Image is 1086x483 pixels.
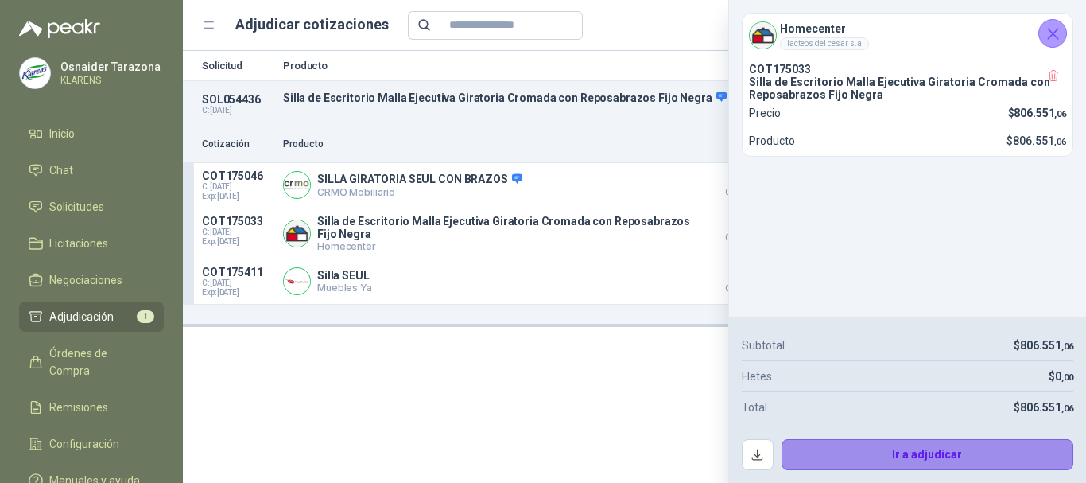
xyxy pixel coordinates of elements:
[317,269,372,282] p: Silla SEUL
[19,155,164,185] a: Chat
[749,63,1066,76] p: COT175033
[701,266,781,293] p: $ 841.262
[701,189,781,197] span: Crédito 30 días
[235,14,389,36] h1: Adjudicar cotizaciones
[749,76,1066,101] p: Silla de Escritorio Malla Ejecutiva Giratoria Cromada con Reposabrazos Fijo Negra
[1061,372,1073,383] span: ,00
[701,137,781,152] p: Precio
[317,282,372,294] p: Muebles Ya
[1008,104,1067,122] p: $
[19,338,164,386] a: Órdenes de Compra
[701,285,781,293] span: Crédito 30 días
[202,106,273,115] p: C: [DATE]
[1014,399,1073,416] p: $
[749,132,795,150] p: Producto
[19,192,164,222] a: Solicitudes
[1054,109,1066,119] span: ,06
[317,186,522,198] p: CRMO Mobiliario
[317,215,692,240] p: Silla de Escritorio Malla Ejecutiva Giratoria Cromada con Reposabrazos Fijo Negra
[202,192,273,201] span: Exp: [DATE]
[284,172,310,198] img: Company Logo
[1020,339,1073,352] span: 806.551
[19,392,164,423] a: Remisiones
[20,58,50,88] img: Company Logo
[742,368,772,385] p: Fletes
[701,215,781,242] p: $ 806.551
[19,19,100,38] img: Logo peakr
[49,435,119,453] span: Configuración
[19,119,164,149] a: Inicio
[284,220,310,247] img: Company Logo
[202,279,273,288] span: C: [DATE]
[749,104,781,122] p: Precio
[1014,107,1066,119] span: 806.551
[202,169,273,182] p: COT175046
[49,271,122,289] span: Negociaciones
[701,234,781,242] span: Crédito 30 días
[202,266,273,279] p: COT175411
[1061,403,1073,414] span: ,06
[49,162,73,179] span: Chat
[49,345,149,380] span: Órdenes de Compra
[202,60,273,71] p: Solicitud
[1013,134,1066,147] span: 806.551
[49,125,75,142] span: Inicio
[202,228,273,237] span: C: [DATE]
[202,182,273,192] span: C: [DATE]
[1055,370,1073,383] span: 0
[19,429,164,459] a: Configuración
[701,169,781,197] p: $ 730.660
[1049,368,1073,385] p: $
[202,237,273,247] span: Exp: [DATE]
[782,439,1074,471] button: Ir a adjudicar
[202,288,273,298] span: Exp: [DATE]
[49,235,108,252] span: Licitaciones
[202,215,273,228] p: COT175033
[317,173,522,187] p: SILLA GIRATORIA SEUL CON BRAZOS
[19,228,164,259] a: Licitaciones
[60,61,161,72] p: Osnaider Tarazona
[1020,401,1073,414] span: 806.551
[49,198,104,216] span: Solicitudes
[137,310,154,323] span: 1
[49,399,108,416] span: Remisiones
[1054,137,1066,147] span: ,06
[202,93,273,106] p: SOL054436
[317,240,692,252] p: Homecenter
[283,60,838,71] p: Producto
[742,399,767,416] p: Total
[742,337,785,354] p: Subtotal
[202,137,273,152] p: Cotización
[60,76,161,85] p: KLARENS
[19,265,164,295] a: Negociaciones
[283,91,838,105] p: Silla de Escritorio Malla Ejecutiva Giratoria Cromada con Reposabrazos Fijo Negra
[1061,341,1073,352] span: ,06
[284,268,310,294] img: Company Logo
[1006,132,1066,150] p: $
[283,137,692,152] p: Producto
[1014,337,1073,354] p: $
[49,308,114,325] span: Adjudicación
[19,302,164,332] a: Adjudicación1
